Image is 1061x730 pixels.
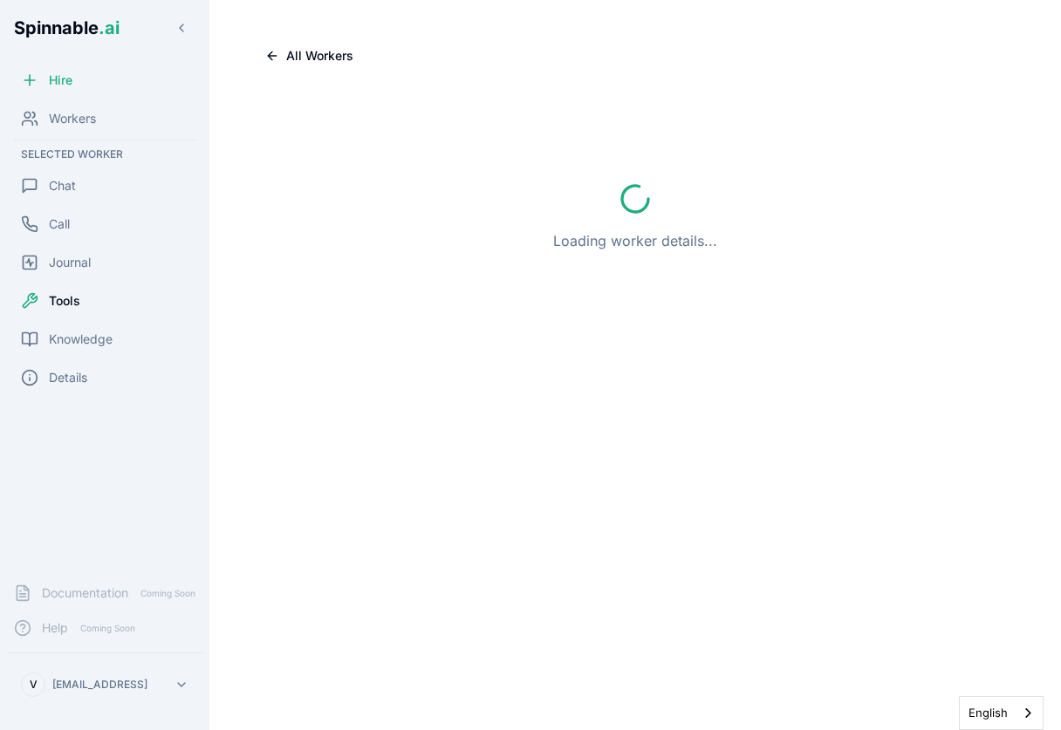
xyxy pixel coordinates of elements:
[49,72,72,89] span: Hire
[14,17,120,38] span: Spinnable
[960,697,1043,729] a: English
[959,696,1044,730] div: Language
[49,369,87,386] span: Details
[251,42,367,70] button: All Workers
[49,292,80,310] span: Tools
[42,619,68,637] span: Help
[30,678,38,692] span: V
[42,584,128,602] span: Documentation
[75,620,140,637] span: Coming Soon
[49,215,70,233] span: Call
[49,331,113,348] span: Knowledge
[49,254,91,271] span: Journal
[14,667,195,702] button: V[EMAIL_ADDRESS]
[49,177,76,194] span: Chat
[52,678,147,692] p: [EMAIL_ADDRESS]
[7,144,202,165] div: Selected Worker
[553,230,717,251] p: Loading worker details...
[135,585,201,602] span: Coming Soon
[959,696,1044,730] aside: Language selected: English
[49,110,96,127] span: Workers
[99,17,120,38] span: .ai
